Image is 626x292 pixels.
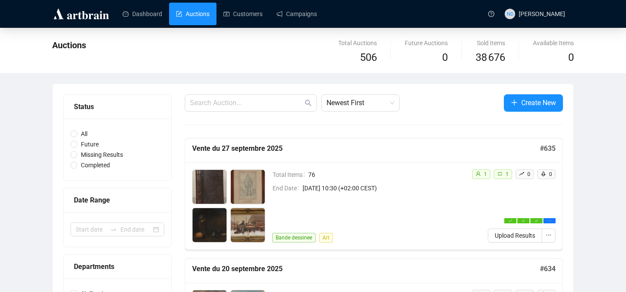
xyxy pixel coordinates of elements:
img: logo [52,7,110,21]
span: [DATE] 10:30 (+02:00 CEST) [303,183,465,193]
span: 1 [484,171,487,177]
h5: # 635 [540,143,556,154]
span: Completed [77,160,113,170]
a: Vente du 27 septembre 2025#635Total Items76End Date[DATE] 10:30 (+02:00 CEST)Bande dessineeArtuse... [185,138,563,250]
a: Auctions [176,3,210,25]
div: Future Auctions [405,38,448,48]
a: Customers [223,3,263,25]
span: 38 676 [476,50,505,66]
span: plus [511,99,518,106]
span: Art [319,233,333,242]
span: 506 [360,51,377,63]
span: search [305,100,312,106]
span: Create New [521,97,556,108]
span: Bande dessinee [272,233,316,242]
span: retweet [497,171,503,176]
span: Newest First [326,95,394,111]
div: Sold Items [476,38,505,48]
span: 76 [308,170,465,179]
span: All [77,129,91,139]
input: Search Auction... [190,98,303,108]
div: Available Items [533,38,574,48]
button: Create New [504,94,563,112]
div: Status [74,101,161,112]
span: user [476,171,481,176]
span: 0 [527,171,530,177]
img: 2_1.jpg [231,170,265,204]
span: Auctions [52,40,86,50]
input: End date [120,225,151,234]
span: rise [519,171,524,176]
a: Dashboard [123,3,162,25]
img: 3_1.jpg [193,208,226,242]
div: Date Range [74,195,161,206]
span: Total Items [273,170,308,179]
span: 0 [549,171,552,177]
h5: # 634 [540,264,556,274]
div: Total Auctions [338,38,377,48]
span: Missing Results [77,150,127,159]
span: to [110,226,117,233]
span: 1 [506,171,509,177]
input: Start date [76,225,107,234]
button: Upload Results [488,229,542,242]
span: Future [77,139,102,149]
span: ellipsis [548,219,551,222]
span: ND [506,10,513,18]
span: 0 [442,51,448,63]
span: [PERSON_NAME] [519,10,565,17]
h5: Vente du 27 septembre 2025 [192,143,540,154]
img: 1_1.jpg [193,170,226,204]
h5: Vente du 20 septembre 2025 [192,264,540,274]
span: check [522,219,525,222]
img: 4_1.jpg [231,208,265,242]
div: Departments [74,261,161,272]
a: Campaigns [276,3,317,25]
span: Upload Results [495,231,535,240]
span: swap-right [110,226,117,233]
span: rocket [541,171,546,176]
span: End Date [273,183,303,193]
span: 0 [568,51,574,63]
span: check [509,219,512,222]
span: question-circle [488,11,494,17]
span: check [535,219,538,222]
span: ellipsis [546,232,552,238]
